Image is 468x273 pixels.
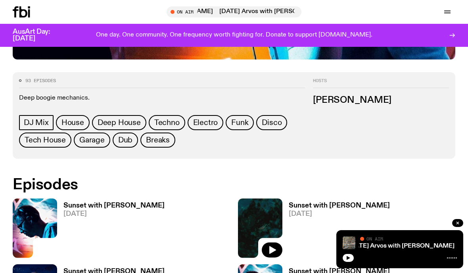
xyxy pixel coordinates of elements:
[193,118,218,127] span: Electro
[63,202,165,209] h3: Sunset with [PERSON_NAME]
[313,79,449,88] h2: Hosts
[113,133,138,148] a: Dub
[24,118,49,127] span: DJ Mix
[118,136,132,144] span: Dub
[256,115,287,130] a: Disco
[13,178,305,192] h2: Episodes
[289,211,390,217] span: [DATE]
[313,96,449,105] h3: [PERSON_NAME]
[96,32,372,39] p: One day. One community. One frequency worth fighting for. Donate to support [DOMAIN_NAME].
[98,118,141,127] span: Deep House
[343,236,355,249] img: A corner shot of the fbi music library
[19,133,71,148] a: Tech House
[348,243,455,249] a: [DATE] Arvos with [PERSON_NAME]
[61,118,84,127] span: House
[25,136,66,144] span: Tech House
[154,118,180,127] span: Techno
[92,115,146,130] a: Deep House
[188,115,224,130] a: Electro
[74,133,110,148] a: Garage
[57,202,165,258] a: Sunset with [PERSON_NAME][DATE]
[289,202,390,209] h3: Sunset with [PERSON_NAME]
[262,118,282,127] span: Disco
[231,118,248,127] span: Funk
[63,211,165,217] span: [DATE]
[56,115,90,130] a: House
[140,133,175,148] a: Breaks
[79,136,105,144] span: Garage
[282,202,390,258] a: Sunset with [PERSON_NAME][DATE]
[366,236,383,241] span: On Air
[146,136,170,144] span: Breaks
[13,29,63,42] h3: AusArt Day: [DATE]
[226,115,254,130] a: Funk
[13,198,57,258] img: Simon Caldwell stands side on, looking downwards. He has headphones on. Behind him is a brightly ...
[149,115,185,130] a: Techno
[19,115,54,130] a: DJ Mix
[167,6,301,17] button: On Air[DATE] Arvos with [PERSON_NAME][DATE] Arvos with [PERSON_NAME]
[19,94,305,102] p: Deep boogie mechanics.
[25,79,56,83] span: 93 episodes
